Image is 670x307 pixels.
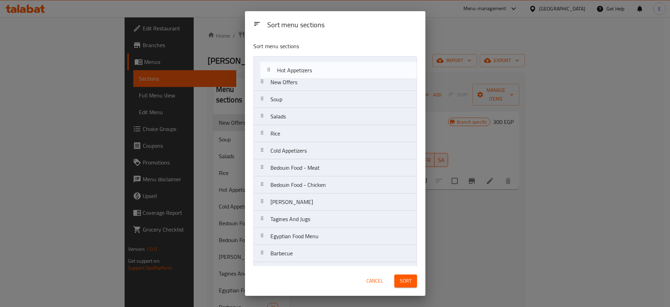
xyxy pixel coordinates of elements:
[265,17,420,33] div: Sort menu sections
[253,42,383,51] p: Sort menu sections
[400,277,411,285] span: Sort
[366,277,383,285] span: Cancel
[364,275,386,287] button: Cancel
[394,275,417,287] button: Sort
